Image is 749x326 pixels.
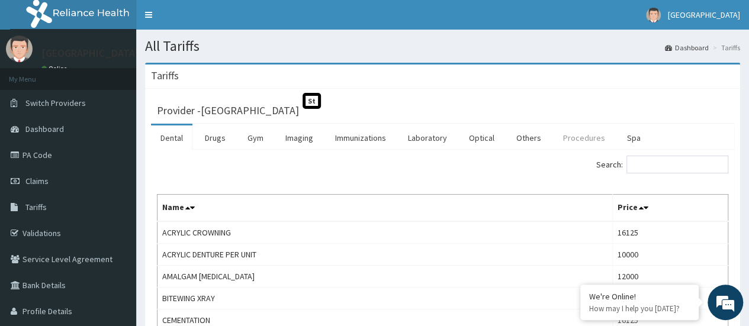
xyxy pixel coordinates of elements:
h3: Tariffs [151,70,179,81]
td: 10000 [612,244,728,266]
a: Online [41,64,70,73]
img: User Image [646,8,661,22]
th: Name [157,195,613,222]
span: Tariffs [25,202,47,212]
a: Others [507,125,551,150]
span: St [303,93,321,109]
a: Dashboard [665,43,709,53]
img: d_794563401_company_1708531726252_794563401 [22,59,48,89]
a: Laboratory [398,125,457,150]
a: Imaging [276,125,323,150]
a: Gym [238,125,273,150]
p: How may I help you today? [589,304,690,314]
a: Dental [151,125,192,150]
span: Dashboard [25,124,64,134]
td: 12000 [612,266,728,288]
a: Immunizations [326,125,396,150]
span: Claims [25,176,49,186]
div: Chat with us now [62,66,199,82]
p: [GEOGRAPHIC_DATA] [41,48,139,59]
textarea: Type your message and hit 'Enter' [6,208,226,249]
a: Spa [618,125,650,150]
div: Minimize live chat window [194,6,223,34]
input: Search: [626,156,728,173]
td: ACRYLIC DENTURE PER UNIT [157,244,613,266]
h1: All Tariffs [145,38,740,54]
a: Procedures [554,125,615,150]
span: We're online! [69,91,163,211]
a: Drugs [195,125,235,150]
span: Switch Providers [25,98,86,108]
img: User Image [6,35,33,62]
h3: Provider - [GEOGRAPHIC_DATA] [157,105,299,116]
a: Optical [459,125,504,150]
td: BITEWING XRAY [157,288,613,309]
td: AMALGAM [MEDICAL_DATA] [157,266,613,288]
span: [GEOGRAPHIC_DATA] [668,9,740,20]
td: 16125 [612,221,728,244]
label: Search: [596,156,728,173]
div: We're Online! [589,291,690,302]
td: ACRYLIC CROWNING [157,221,613,244]
li: Tariffs [710,43,740,53]
th: Price [612,195,728,222]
